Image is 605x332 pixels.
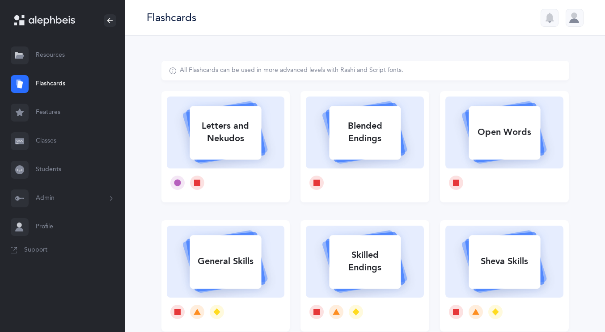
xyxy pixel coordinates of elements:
[469,121,540,144] div: Open Words
[469,250,540,273] div: Sheva Skills
[329,114,401,150] div: Blended Endings
[329,244,401,279] div: Skilled Endings
[190,114,261,150] div: Letters and Nekudos
[180,66,403,75] div: All Flashcards can be used in more advanced levels with Rashi and Script fonts.
[147,10,196,25] div: Flashcards
[24,246,47,255] span: Support
[190,250,261,273] div: General Skills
